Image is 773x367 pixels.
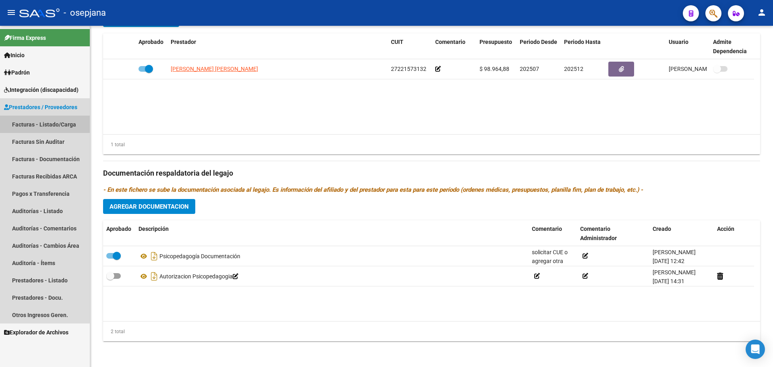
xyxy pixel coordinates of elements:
span: Periodo Hasta [564,39,601,45]
i: Descargar documento [149,270,159,283]
span: [PERSON_NAME] [653,249,696,255]
span: Comentario [435,39,465,45]
div: Psicopedagogía Documentación [138,250,525,263]
span: 202507 [520,66,539,72]
datatable-header-cell: Prestador [167,33,388,60]
datatable-header-cell: Aprobado [135,33,167,60]
span: Comentario Administrador [580,226,617,241]
span: 202512 [564,66,583,72]
span: [PERSON_NAME] [PERSON_NAME] [171,66,258,72]
mat-icon: person [757,8,767,17]
datatable-header-cell: Descripción [135,220,529,247]
span: Comentario [532,226,562,232]
datatable-header-cell: Creado [649,220,714,247]
span: - osepjana [64,4,106,22]
datatable-header-cell: Periodo Hasta [561,33,605,60]
span: Prestadores / Proveedores [4,103,77,112]
span: [DATE] 12:42 [653,258,684,264]
datatable-header-cell: Comentario [529,220,577,247]
span: Inicio [4,51,25,60]
span: Agregar Documentacion [110,203,189,210]
span: Prestador [171,39,196,45]
span: Aprobado [106,226,131,232]
datatable-header-cell: Usuario [666,33,710,60]
span: [DATE] 14:31 [653,278,684,284]
datatable-header-cell: Aprobado [103,220,135,247]
span: [PERSON_NAME] [653,269,696,276]
span: Aprobado [138,39,163,45]
span: Descripción [138,226,169,232]
span: Acción [717,226,734,232]
span: Creado [653,226,671,232]
div: 1 total [103,140,125,149]
h3: Documentación respaldatoria del legajo [103,168,760,179]
i: - En este fichero se sube la documentación asociada al legajo. Es información del afiliado y del ... [103,186,643,193]
i: Descargar documento [149,250,159,263]
span: Admite Dependencia [713,39,747,54]
span: Usuario [669,39,688,45]
span: Periodo Desde [520,39,557,45]
span: CUIT [391,39,403,45]
button: Agregar Documentacion [103,199,195,214]
span: $ 98.964,88 [480,66,509,72]
div: Open Intercom Messenger [746,340,765,359]
datatable-header-cell: Acción [714,220,754,247]
span: Padrón [4,68,30,77]
span: solicitar CUE o agregar otra prestación [532,249,568,274]
div: Autorizacion Psicopedagogia [138,270,525,283]
datatable-header-cell: Presupuesto [476,33,517,60]
span: [PERSON_NAME] [DATE] [669,66,732,72]
datatable-header-cell: Comentario Administrador [577,220,649,247]
mat-icon: menu [6,8,16,17]
datatable-header-cell: Periodo Desde [517,33,561,60]
div: 2 total [103,327,125,336]
span: Firma Express [4,33,46,42]
span: Presupuesto [480,39,512,45]
span: Explorador de Archivos [4,328,68,337]
datatable-header-cell: CUIT [388,33,432,60]
datatable-header-cell: Admite Dependencia [710,33,754,60]
span: 27221573132 [391,66,426,72]
span: Integración (discapacidad) [4,85,79,94]
datatable-header-cell: Comentario [432,33,476,60]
